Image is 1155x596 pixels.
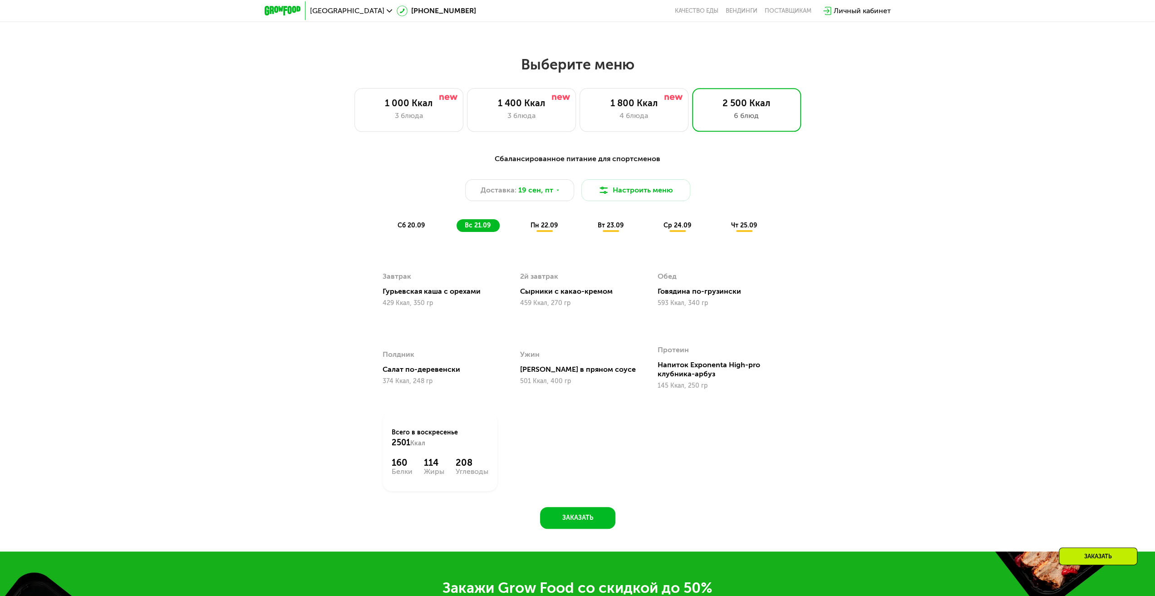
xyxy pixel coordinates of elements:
[29,55,1126,74] h2: Выберите меню
[520,520,642,529] div: [PERSON_NAME] в пряном соусе
[581,179,690,201] button: Настроить меню
[383,502,414,516] div: Полдник
[465,222,491,229] span: вс 21.09
[664,222,691,229] span: ср 24.09
[598,222,624,229] span: вт 23.09
[397,5,476,16] a: [PHONE_NUMBER]
[675,7,718,15] a: Качество еды
[834,5,891,16] div: Личный кабинет
[658,517,780,536] div: Напиток Exponenta High-pro клубника-арбуз
[309,153,846,165] div: Сбалансированное питание для спортсменов
[658,500,689,514] div: Протеин
[520,532,635,540] div: 501 Ккал, 400 гр
[518,185,553,196] span: 19 сен, пт
[589,98,679,108] div: 1 800 Ккал
[383,532,497,540] div: 374 Ккал, 248 гр
[731,222,757,229] span: чт 25.09
[398,222,425,229] span: сб 20.09
[481,185,516,196] span: Доставка:
[477,98,566,108] div: 1 400 Ккал
[520,502,540,516] div: Ужин
[383,376,497,383] div: 429 Ккал, 350 гр
[658,365,780,374] div: Говядина по-грузински
[364,98,454,108] div: 1 000 Ккал
[1059,547,1137,565] div: Заказать
[702,98,791,108] div: 2 500 Ккал
[658,348,677,362] div: Обед
[477,110,566,121] div: 3 блюда
[520,378,635,385] div: 459 Ккал, 270 гр
[383,520,505,529] div: Салат по-деревенски
[658,378,772,385] div: 593 Ккал, 340 гр
[383,346,411,360] div: Завтрак
[658,539,772,547] div: 145 Ккал, 250 гр
[520,365,642,374] div: Сырники с какао-кремом
[364,110,454,121] div: 3 блюда
[589,110,679,121] div: 4 блюда
[726,7,757,15] a: Вендинги
[765,7,811,15] div: поставщикам
[520,348,558,362] div: 2й завтрак
[531,222,558,229] span: пн 22.09
[383,363,505,372] div: Гурьевская каша с орехами
[310,7,384,15] span: [GEOGRAPHIC_DATA]
[702,110,791,121] div: 6 блюд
